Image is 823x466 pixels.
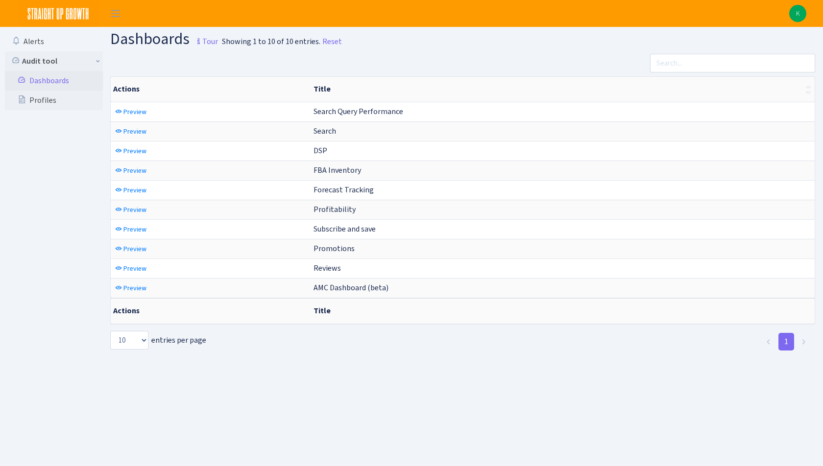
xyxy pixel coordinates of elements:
a: Profiles [5,91,103,110]
span: Preview [123,283,146,293]
a: K [789,5,806,22]
span: Reviews [314,263,341,273]
span: Preview [123,146,146,156]
span: Forecast Tracking [314,185,374,195]
span: Subscribe and save [314,224,376,234]
div: Showing 1 to 10 of 10 entries. [222,36,320,47]
a: Audit tool [5,51,103,71]
a: Reset [322,36,342,47]
th: Actions [111,298,310,324]
h1: Dashboards [110,31,218,50]
a: 1 [778,333,794,350]
span: DSP [314,145,327,156]
span: Preview [123,107,146,116]
a: Preview [113,104,149,119]
a: Preview [113,183,149,198]
a: Preview [113,143,149,159]
span: Preview [123,186,146,195]
a: Tour [190,28,218,49]
span: Preview [123,127,146,136]
a: Preview [113,124,149,139]
span: Preview [123,225,146,234]
span: AMC Dashboard (beta) [314,282,388,293]
span: Preview [123,205,146,214]
select: entries per page [110,331,148,349]
span: FBA Inventory [314,165,361,175]
span: Preview [123,166,146,175]
a: Dashboards [5,71,103,91]
a: Preview [113,222,149,237]
span: Promotions [314,243,355,254]
th: Title [310,298,815,324]
button: Toggle navigation [103,5,128,22]
a: Alerts [5,32,103,51]
a: Preview [113,261,149,276]
a: Preview [113,202,149,217]
input: Search... [650,54,815,72]
span: Search Query Performance [314,106,403,116]
span: Search [314,126,336,136]
th: Actions [111,77,310,102]
a: Preview [113,280,149,296]
span: Preview [123,244,146,254]
a: Preview [113,163,149,178]
small: Tour [193,33,218,50]
span: Preview [123,264,146,273]
a: Preview [113,241,149,256]
th: Title : activate to sort column ascending [310,77,815,102]
label: entries per page [110,331,206,349]
img: Kenzie Smith [789,5,806,22]
span: Profitability [314,204,356,214]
